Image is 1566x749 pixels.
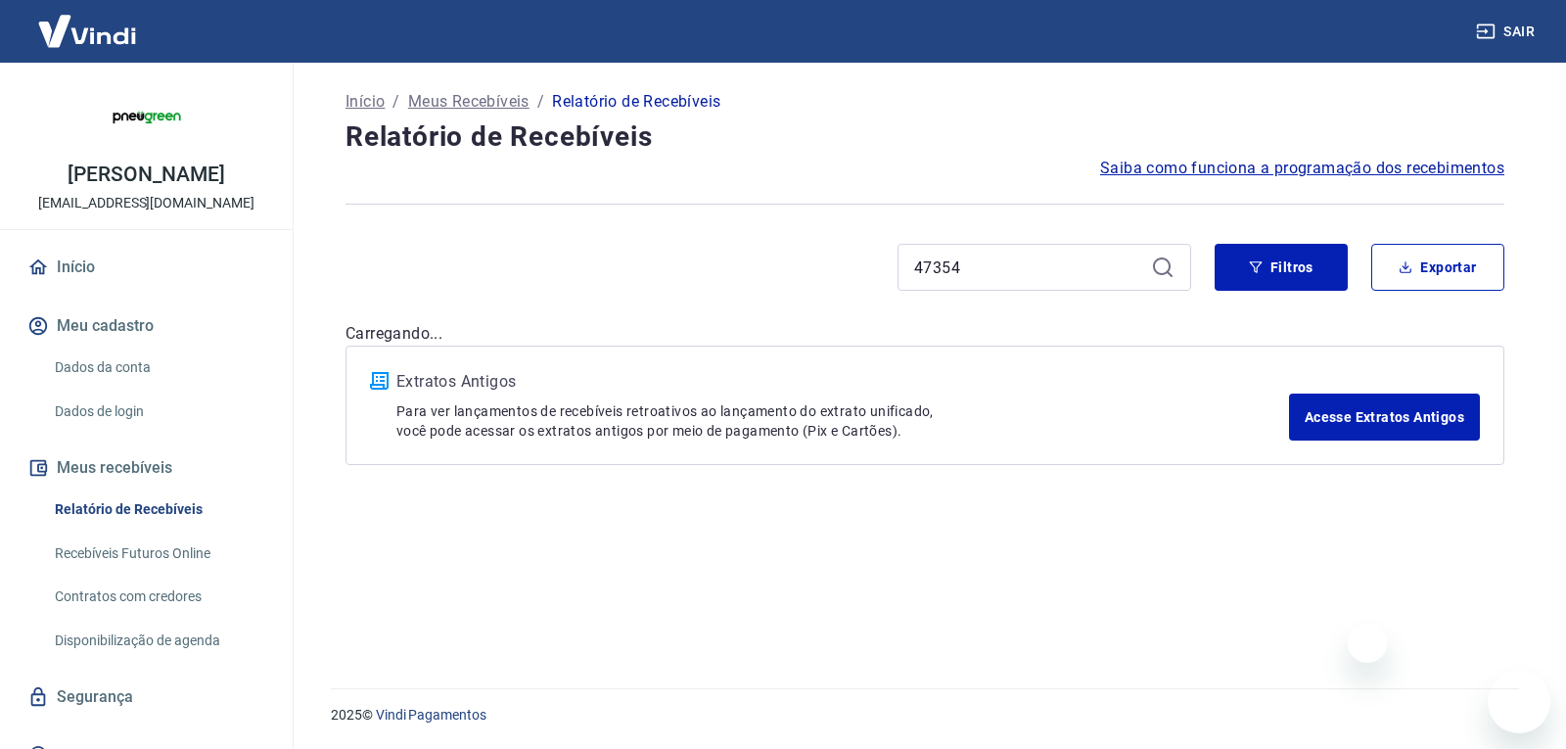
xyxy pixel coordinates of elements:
[47,348,269,388] a: Dados da conta
[47,621,269,661] a: Disponibilização de agenda
[914,253,1143,282] input: Busque pelo número do pedido
[1348,624,1387,663] iframe: Fechar mensagem
[370,372,389,390] img: ícone
[392,90,399,114] p: /
[47,392,269,432] a: Dados de login
[345,322,1504,346] p: Carregando...
[345,90,385,114] a: Início
[331,705,1519,726] p: 2025 ©
[23,1,151,61] img: Vindi
[1215,244,1348,291] button: Filtros
[23,676,269,719] a: Segurança
[396,401,1289,441] p: Para ver lançamentos de recebíveis retroativos ao lançamento do extrato unificado, você pode aces...
[23,304,269,348] button: Meu cadastro
[47,490,269,530] a: Relatório de Recebíveis
[38,193,254,213] p: [EMAIL_ADDRESS][DOMAIN_NAME]
[552,90,720,114] p: Relatório de Recebíveis
[108,78,186,157] img: 36b89f49-da00-4180-b331-94a16d7a18d9.jpeg
[47,577,269,617] a: Contratos com credores
[47,534,269,574] a: Recebíveis Futuros Online
[408,90,530,114] a: Meus Recebíveis
[376,707,486,723] a: Vindi Pagamentos
[1472,14,1543,50] button: Sair
[23,246,269,289] a: Início
[1371,244,1504,291] button: Exportar
[1488,671,1550,733] iframe: Botão para abrir a janela de mensagens
[1100,157,1504,180] a: Saiba como funciona a programação dos recebimentos
[68,164,224,185] p: [PERSON_NAME]
[23,446,269,490] button: Meus recebíveis
[345,117,1504,157] h4: Relatório de Recebíveis
[396,370,1289,394] p: Extratos Antigos
[1289,394,1480,441] a: Acesse Extratos Antigos
[537,90,544,114] p: /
